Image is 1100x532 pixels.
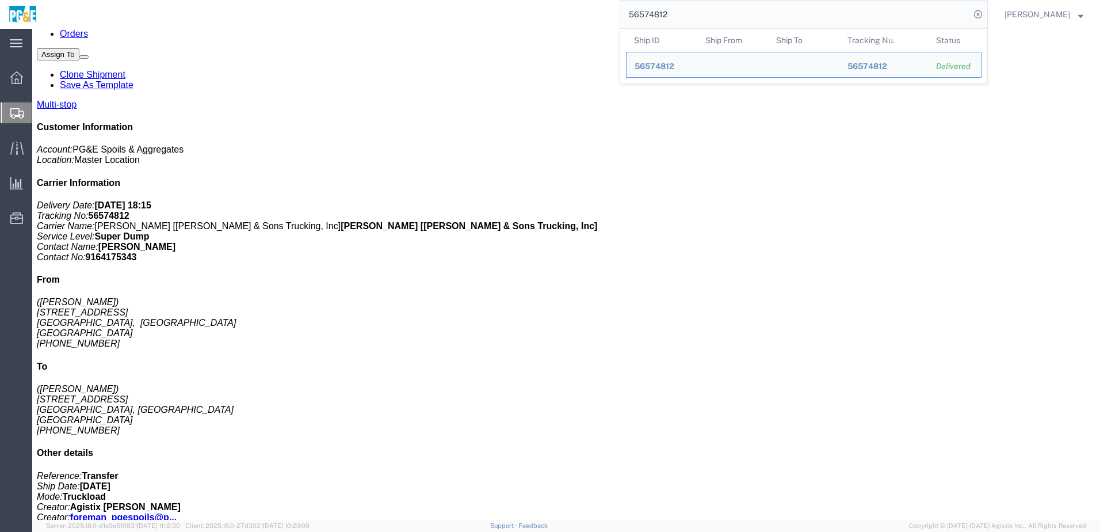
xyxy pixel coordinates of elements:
th: Ship From [697,29,769,52]
input: Search for shipment number, reference number [620,1,970,28]
button: [PERSON_NAME] [1004,7,1084,21]
table: Search Results [626,29,987,83]
img: logo [8,6,37,23]
th: Ship To [768,29,839,52]
div: 56574812 [635,60,689,73]
span: [DATE] 11:12:30 [137,522,180,529]
div: Delivered [936,60,973,73]
span: Copyright © [DATE]-[DATE] Agistix Inc., All Rights Reserved [909,521,1086,531]
div: 56574812 [847,60,921,73]
th: Ship ID [626,29,697,52]
th: Tracking Nu. [839,29,929,52]
span: 56574812 [847,62,887,71]
span: Evelyn Angel [1004,8,1070,21]
span: Server: 2025.18.0-d1e9a510831 [46,522,180,529]
a: Feedback [518,522,548,529]
span: [DATE] 10:20:09 [263,522,310,529]
th: Status [928,29,981,52]
a: Support [490,522,519,529]
span: Client: 2025.18.0-27d3021 [185,522,310,529]
span: 56574812 [635,62,674,71]
iframe: FS Legacy Container [32,29,1100,520]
